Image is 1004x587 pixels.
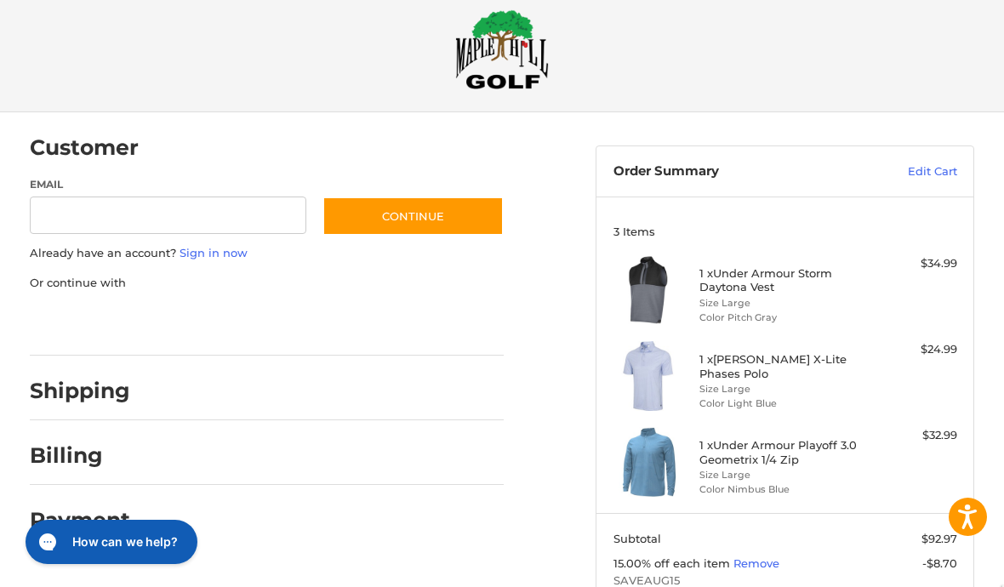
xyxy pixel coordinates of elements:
[922,556,957,570] span: -$8.70
[699,296,867,311] li: Size Large
[699,352,867,380] h4: 1 x [PERSON_NAME] X-Lite Phases Polo
[699,311,867,325] li: Color Pitch Gray
[699,382,867,396] li: Size Large
[613,225,957,238] h3: 3 Items
[699,438,867,466] h4: 1 x Under Armour Playoff 3.0 Geometrix 1/4 Zip
[24,308,151,339] iframe: PayPal-paypal
[30,507,130,533] h2: Payment
[871,255,957,272] div: $34.99
[30,245,505,262] p: Already have an account?
[30,275,505,292] p: Or continue with
[17,514,203,570] iframe: Gorgias live chat messenger
[168,308,296,339] iframe: PayPal-paylater
[699,266,867,294] h4: 1 x Under Armour Storm Daytona Vest
[699,482,867,497] li: Color Nimbus Blue
[699,396,867,411] li: Color Light Blue
[180,246,248,259] a: Sign in now
[30,442,129,469] h2: Billing
[699,468,867,482] li: Size Large
[30,378,130,404] h2: Shipping
[322,197,504,236] button: Continue
[921,532,957,545] span: $92.97
[871,341,957,358] div: $24.99
[871,427,957,444] div: $32.99
[455,9,549,89] img: Maple Hill Golf
[613,556,733,570] span: 15.00% off each item
[847,163,957,180] a: Edit Cart
[30,134,139,161] h2: Customer
[613,532,661,545] span: Subtotal
[613,163,848,180] h3: Order Summary
[733,556,779,570] a: Remove
[30,177,306,192] label: Email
